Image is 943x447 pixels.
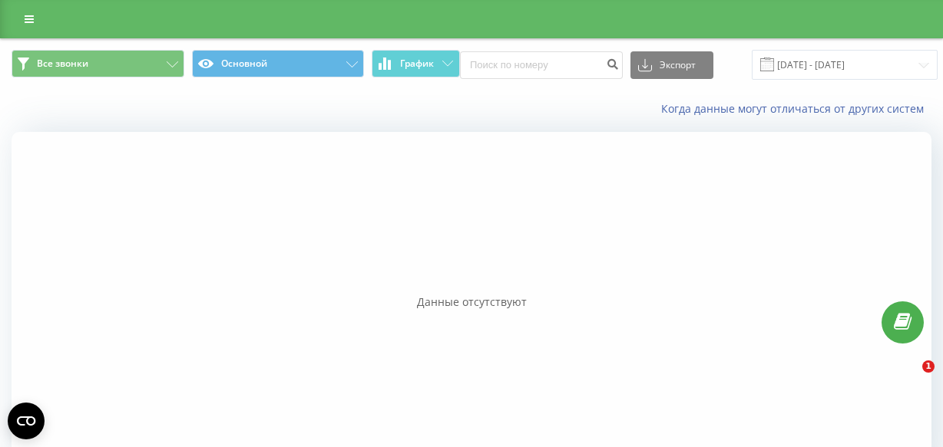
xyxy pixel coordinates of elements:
[12,294,931,310] div: Данные отсутствуют
[400,58,434,69] span: График
[37,58,88,70] span: Все звонки
[661,101,931,116] a: Когда данные могут отличаться от других систем
[891,360,928,397] iframe: Intercom live chat
[8,403,45,439] button: Open CMP widget
[12,50,184,77] button: Все звонки
[460,51,623,79] input: Поиск по номеру
[630,51,713,79] button: Экспорт
[372,50,460,77] button: График
[922,360,935,373] span: 1
[192,50,365,77] button: Основной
